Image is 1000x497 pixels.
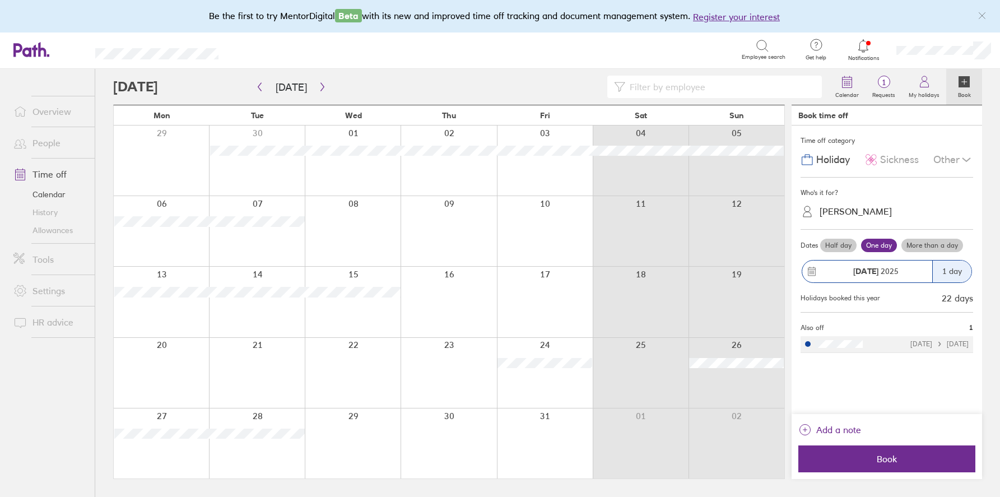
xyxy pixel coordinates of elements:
[4,100,95,123] a: Overview
[251,111,264,120] span: Tue
[4,163,95,185] a: Time off
[816,154,850,166] span: Holiday
[951,89,978,99] label: Book
[209,9,791,24] div: Be the first to try MentorDigital with its new and improved time off tracking and document manage...
[635,111,647,120] span: Sat
[853,266,878,276] strong: [DATE]
[4,248,95,271] a: Tools
[801,241,818,249] span: Dates
[798,54,834,61] span: Get help
[946,69,982,105] a: Book
[942,293,973,303] div: 22 days
[540,111,550,120] span: Fri
[4,221,95,239] a: Allowances
[801,294,880,302] div: Holidays booked this year
[4,311,95,333] a: HR advice
[625,76,815,97] input: Filter by employee
[4,280,95,302] a: Settings
[845,38,882,62] a: Notifications
[249,44,277,54] div: Search
[829,69,866,105] a: Calendar
[801,132,973,149] div: Time off category
[442,111,456,120] span: Thu
[866,89,902,99] label: Requests
[4,132,95,154] a: People
[853,267,899,276] span: 2025
[932,261,971,282] div: 1 day
[801,324,824,332] span: Also off
[801,254,973,289] button: [DATE] 20251 day
[880,154,919,166] span: Sickness
[267,78,316,96] button: [DATE]
[933,149,973,170] div: Other
[345,111,362,120] span: Wed
[902,69,946,105] a: My holidays
[798,445,975,472] button: Book
[861,239,897,252] label: One day
[901,239,963,252] label: More than a day
[801,184,973,201] div: Who's it for?
[910,340,969,348] div: [DATE] [DATE]
[4,203,95,221] a: History
[729,111,744,120] span: Sun
[902,89,946,99] label: My holidays
[820,239,857,252] label: Half day
[742,54,785,61] span: Employee search
[866,78,902,87] span: 1
[798,421,861,439] button: Add a note
[806,454,968,464] span: Book
[798,111,848,120] div: Book time off
[969,324,973,332] span: 1
[154,111,170,120] span: Mon
[816,421,861,439] span: Add a note
[866,69,902,105] a: 1Requests
[820,206,892,217] div: [PERSON_NAME]
[335,9,362,22] span: Beta
[829,89,866,99] label: Calendar
[693,10,780,24] button: Register your interest
[845,55,882,62] span: Notifications
[4,185,95,203] a: Calendar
